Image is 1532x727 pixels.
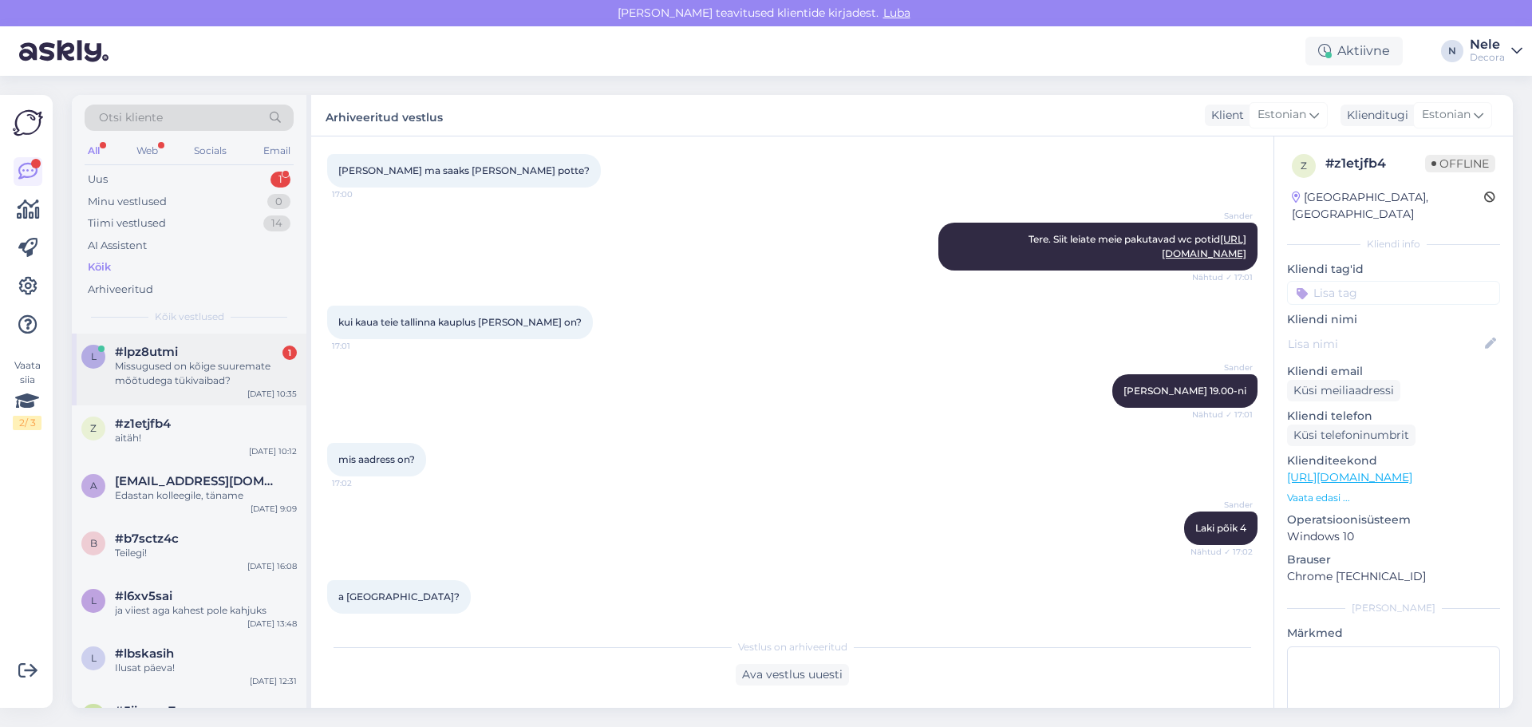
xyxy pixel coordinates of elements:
span: #lpz8utmi [115,345,178,359]
a: [URL][DOMAIN_NAME] [1287,470,1412,484]
div: Vaata siia [13,358,41,430]
p: Kliendi telefon [1287,408,1500,425]
span: #z1etjfb4 [115,417,171,431]
div: ja viiest aga kahest pole kahjuks [115,603,297,618]
div: Klienditugi [1340,107,1408,124]
div: [GEOGRAPHIC_DATA], [GEOGRAPHIC_DATA] [1292,189,1484,223]
a: NeleDecora [1470,38,1522,64]
div: # z1etjfb4 [1325,154,1425,173]
input: Lisa nimi [1288,335,1482,353]
div: 14 [263,215,290,231]
div: All [85,140,103,161]
span: Tere. Siit leiate meie pakutavad wc potid [1029,233,1246,259]
div: Küsi telefoninumbrit [1287,425,1416,446]
span: Estonian [1422,106,1471,124]
span: [PERSON_NAME] ma saaks [PERSON_NAME] potte? [338,164,590,176]
p: Operatsioonisüsteem [1287,512,1500,528]
div: [DATE] 10:12 [249,445,297,457]
span: kui kaua teie tallinna kauplus [PERSON_NAME] on? [338,316,582,328]
span: #lbskasih [115,646,174,661]
span: 17:02 [332,477,392,489]
span: l [91,350,97,362]
span: #l6xv5sai [115,589,172,603]
div: aitäh! [115,431,297,445]
div: 1 [282,346,297,360]
span: 17:01 [332,340,392,352]
div: Missugused on kõige suuremate mõõtudega tükivaibad? [115,359,297,388]
div: Kõik [88,259,111,275]
div: 0 [267,194,290,210]
span: z [1301,160,1307,172]
span: Nähtud ✓ 17:01 [1192,271,1253,283]
div: Ilusat päeva! [115,661,297,675]
label: Arhiveeritud vestlus [326,105,443,126]
div: 1 [270,172,290,188]
div: Ava vestlus uuesti [736,664,849,686]
div: Web [133,140,161,161]
span: Nähtud ✓ 17:01 [1192,409,1253,421]
input: Lisa tag [1287,281,1500,305]
div: [DATE] 9:09 [251,503,297,515]
p: Chrome [TECHNICAL_ID] [1287,568,1500,585]
div: Klient [1205,107,1244,124]
div: Decora [1470,51,1505,64]
span: l [91,595,97,606]
div: Socials [191,140,230,161]
div: N [1441,40,1463,62]
span: Otsi kliente [99,109,163,126]
span: Offline [1425,155,1495,172]
div: Email [260,140,294,161]
span: Sander [1193,210,1253,222]
div: [DATE] 13:48 [247,618,297,630]
p: Windows 10 [1287,528,1500,545]
span: a [GEOGRAPHIC_DATA]? [338,591,460,603]
div: Minu vestlused [88,194,167,210]
img: Askly Logo [13,108,43,138]
span: 17:00 [332,188,392,200]
span: Laki põik 4 [1195,522,1246,534]
span: mis aadress on? [338,453,415,465]
span: Sander [1193,362,1253,373]
div: [DATE] 16:08 [247,560,297,572]
div: [DATE] 10:35 [247,388,297,400]
p: Märkmed [1287,625,1500,642]
p: Kliendi tag'id [1287,261,1500,278]
div: Uus [88,172,108,188]
p: Brauser [1287,551,1500,568]
div: Küsi meiliaadressi [1287,380,1400,401]
span: #5iiopqv7 [115,704,176,718]
span: Kõik vestlused [155,310,224,324]
span: [PERSON_NAME] 19.00-ni [1123,385,1246,397]
div: [PERSON_NAME] [1287,601,1500,615]
div: Aktiivne [1305,37,1403,65]
p: Kliendi email [1287,363,1500,380]
span: a [90,480,97,492]
div: AI Assistent [88,238,147,254]
span: Estonian [1258,106,1306,124]
div: [DATE] 12:31 [250,675,297,687]
div: Nele [1470,38,1505,51]
span: 17:02 [332,614,392,626]
span: l [91,652,97,664]
p: Vaata edasi ... [1287,491,1500,505]
p: Klienditeekond [1287,452,1500,469]
div: Edastan kolleegile, täname [115,488,297,503]
div: Arhiveeritud [88,282,153,298]
span: #b7sctz4c [115,531,179,546]
p: Kliendi nimi [1287,311,1500,328]
span: z [90,422,97,434]
div: Kliendi info [1287,237,1500,251]
span: aare.mihelson@eltechsolutions.eu [115,474,281,488]
div: Teilegi! [115,546,297,560]
span: b [90,537,97,549]
span: Vestlus on arhiveeritud [738,640,847,654]
span: Luba [879,6,915,20]
span: Sander [1193,499,1253,511]
div: Tiimi vestlused [88,215,166,231]
span: Nähtud ✓ 17:02 [1190,546,1253,558]
div: 2 / 3 [13,416,41,430]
